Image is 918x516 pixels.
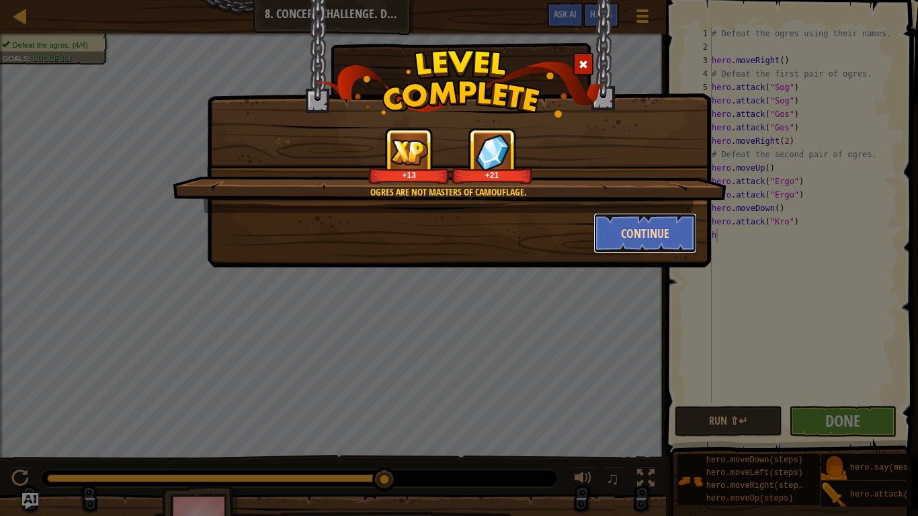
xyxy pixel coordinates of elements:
img: level_complete.png [315,50,603,118]
div: Ogres are not masters of camouflage. [237,185,661,199]
div: +21 [454,170,530,180]
img: reward_icon_xp.png [390,139,428,165]
div: +13 [371,170,447,180]
button: Continue [593,213,698,253]
img: reward_icon_gems.png [475,134,510,171]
